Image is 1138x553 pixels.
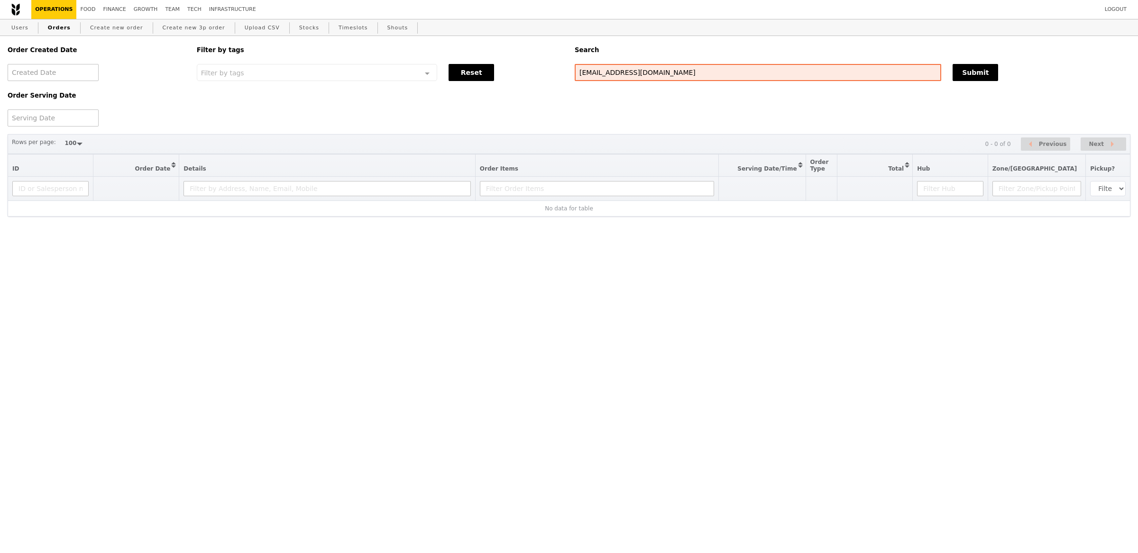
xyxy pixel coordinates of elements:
span: Next [1089,138,1104,150]
h5: Order Serving Date [8,92,185,99]
span: ID [12,165,19,172]
span: Order Type [810,159,829,172]
a: Upload CSV [241,19,284,36]
input: Search any field [575,64,941,81]
button: Previous [1021,137,1070,151]
input: Serving Date [8,109,99,127]
a: Orders [44,19,74,36]
span: Filter by tags [201,68,244,77]
span: Hub [917,165,930,172]
a: Timeslots [335,19,371,36]
h5: Order Created Date [8,46,185,54]
a: Create new order [86,19,147,36]
button: Submit [953,64,998,81]
button: Reset [449,64,494,81]
a: Shouts [384,19,412,36]
span: Previous [1039,138,1067,150]
a: Users [8,19,32,36]
input: Filter Hub [917,181,983,196]
input: Filter Zone/Pickup Point [992,181,1082,196]
input: ID or Salesperson name [12,181,89,196]
span: Details [184,165,206,172]
label: Rows per page: [12,137,56,147]
input: Filter by Address, Name, Email, Mobile [184,181,471,196]
a: Create new 3p order [159,19,229,36]
a: Stocks [295,19,323,36]
div: No data for table [12,205,1126,212]
div: 0 - 0 of 0 [985,141,1010,147]
input: Created Date [8,64,99,81]
h5: Search [575,46,1130,54]
button: Next [1081,137,1126,151]
span: Pickup? [1090,165,1115,172]
span: Zone/[GEOGRAPHIC_DATA] [992,165,1077,172]
h5: Filter by tags [197,46,563,54]
span: Order Items [480,165,518,172]
img: Grain logo [11,3,20,16]
input: Filter Order Items [480,181,714,196]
